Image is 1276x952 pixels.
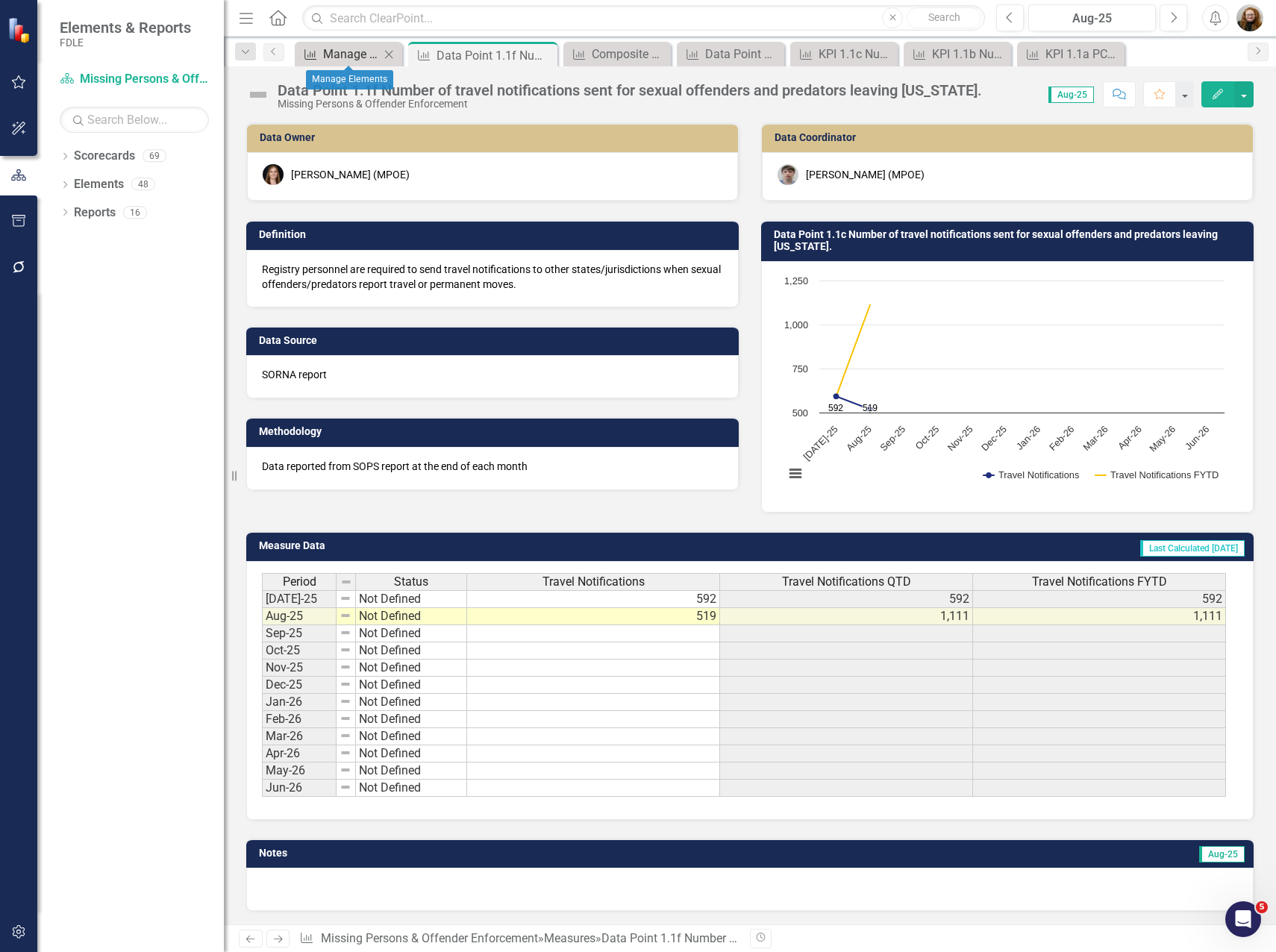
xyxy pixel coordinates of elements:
button: Search [907,7,981,28]
img: 8DAGhfEEPCf229AAAAAElFTkSuQmCC [340,644,351,656]
div: KPI 1.1a PCAT % of cases new/closed [1045,45,1121,63]
text: Jan-26 [1014,424,1042,452]
div: [PERSON_NAME] (MPOE) [291,167,410,182]
img: Grace Walker [778,164,798,185]
div: Data Point 1.1f Number of travel notifications sent for sexual offenders and predators leaving [U... [601,931,1160,945]
span: Status [394,575,428,589]
div: » » [299,930,739,948]
td: Not Defined [356,728,467,745]
div: 16 [123,206,147,219]
h3: Data Source [259,335,731,346]
td: Oct-25 [262,642,337,660]
img: Not Defined [246,83,270,107]
h3: Notes [259,848,631,859]
td: Sep-25 [262,625,337,642]
img: 8DAGhfEEPCf229AAAAAElFTkSuQmCC [340,764,351,776]
p: SORNA report [262,367,723,382]
img: Heather Faulkner [263,164,284,185]
td: Not Defined [356,745,467,762]
img: 8DAGhfEEPCf229AAAAAElFTkSuQmCC [340,627,351,639]
div: Missing Persons & Offender Enforcement [278,98,982,110]
text: 1,250 [784,275,808,286]
button: Show Travel Notifications [983,469,1080,480]
img: 8DAGhfEEPCf229AAAAAElFTkSuQmCC [340,747,351,759]
div: Composite Metric 1.1e Number of offenders field information entries processed [592,45,667,63]
td: Apr-26 [262,745,337,762]
small: FDLE [60,37,191,48]
img: 8DAGhfEEPCf229AAAAAElFTkSuQmCC [340,661,351,673]
td: Not Defined [356,642,467,660]
svg: Interactive chart [777,273,1232,497]
td: Dec-25 [262,677,337,694]
p: Registry personnel are required to send travel notifications to other states/jurisdictions when s... [262,262,723,292]
td: Feb-26 [262,711,337,728]
td: Not Defined [356,608,467,625]
button: Show Travel Notifications FYTD [1095,469,1219,480]
span: 5 [1256,901,1268,913]
div: 48 [131,178,155,191]
text: Mar-26 [1080,424,1110,453]
text: Dec-25 [979,424,1009,454]
img: 8DAGhfEEPCf229AAAAAElFTkSuQmCC [340,781,351,793]
input: Search Below... [60,107,209,133]
div: KPI 1.1c Number of new career offenders added to the Career Offender website [819,45,894,63]
h3: Data Owner [260,132,731,143]
input: Search ClearPoint... [302,5,985,31]
div: KPI 1.1b Number of new sexual offenders and predators added to the Sexual Offender/Predator Publi... [932,45,1007,63]
text: May-26 [1147,424,1178,454]
text: [DATE]-25 [801,424,839,463]
a: Reports [74,204,116,222]
span: Period [283,575,316,589]
span: Travel Notifications [542,575,645,589]
text: 750 [792,363,808,375]
td: Not Defined [356,590,467,608]
a: Scorecards [74,148,135,165]
h3: Methodology [259,426,731,437]
div: 69 [143,150,166,163]
td: May-26 [262,762,337,780]
text: Nov-25 [945,424,975,454]
td: Jan-26 [262,694,337,711]
td: Jun-26 [262,780,337,797]
text: 519 [863,403,878,413]
td: Not Defined [356,625,467,642]
a: Measures [544,931,595,945]
td: Nov-25 [262,660,337,677]
button: Aug-25 [1028,4,1156,31]
img: 8DAGhfEEPCf229AAAAAElFTkSuQmCC [340,576,352,588]
img: 8DAGhfEEPCf229AAAAAElFTkSuQmCC [340,678,351,690]
text: Oct-25 [913,424,942,452]
td: 592 [973,590,1226,608]
img: Jennifer Siddoway [1236,4,1263,31]
div: Manage Elements [306,70,393,90]
iframe: Intercom live chat [1225,901,1261,937]
img: 8DAGhfEEPCf229AAAAAElFTkSuQmCC [340,592,351,604]
td: 592 [720,590,973,608]
td: Not Defined [356,660,467,677]
td: Not Defined [356,694,467,711]
text: Apr-26 [1116,424,1144,452]
img: 8DAGhfEEPCf229AAAAAElFTkSuQmCC [340,730,351,742]
td: Not Defined [356,762,467,780]
a: Manage Elements [298,45,380,63]
td: 1,111 [973,608,1226,625]
text: 592 [828,403,843,413]
span: Aug-25 [1048,87,1094,103]
a: Elements [74,176,124,193]
p: Data reported from SOPS report at the end of each month [262,459,723,474]
span: Search [928,11,960,23]
img: 8DAGhfEEPCf229AAAAAElFTkSuQmCC [340,713,351,724]
text: Aug-25 [844,424,874,454]
h3: Data Coordinator [775,132,1245,143]
div: Data Point 1.1f Number of travel notifications sent for sexual offenders and predators leaving [U... [437,46,554,65]
img: 8DAGhfEEPCf229AAAAAElFTkSuQmCC [340,695,351,707]
td: Aug-25 [262,608,337,625]
text: 1,000 [784,319,808,331]
path: Jul-25, 592. Travel Notifications. [834,393,839,399]
div: Data Point 1.1f Number of travel notifications sent for sexual offenders and predators leaving [U... [278,82,982,98]
h3: Definition [259,229,731,240]
td: 519 [467,608,720,625]
h3: Data Point 1.1c Number of travel notifications sent for sexual offenders and predators leaving [U... [774,229,1246,252]
div: Aug-25 [1033,10,1151,28]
